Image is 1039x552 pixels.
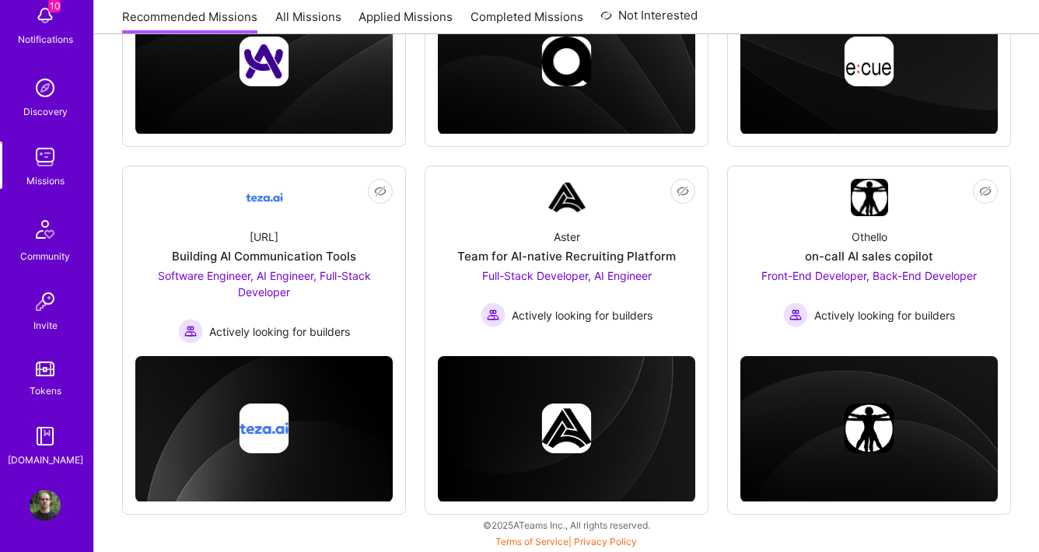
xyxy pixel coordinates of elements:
img: Company logo [240,404,289,453]
img: Community [26,211,64,248]
div: © 2025 ATeams Inc., All rights reserved. [93,505,1039,544]
img: Company Logo [548,179,586,216]
div: [DOMAIN_NAME] [8,452,83,468]
a: Completed Missions [471,9,583,34]
img: Company logo [845,404,894,453]
span: Actively looking for builders [512,307,652,323]
img: cover [135,356,393,502]
span: Software Engineer, AI Engineer, Full-Stack Developer [158,269,371,299]
div: Team for AI-native Recruiting Platform [457,248,676,264]
div: [URL] [250,229,278,245]
a: Company Logo[URL]Building AI Communication ToolsSoftware Engineer, AI Engineer, Full-Stack Develo... [135,179,393,344]
i: icon EyeClosed [979,185,992,197]
a: Recommended Missions [122,9,257,34]
img: Company Logo [246,179,283,216]
div: Notifications [18,31,73,47]
img: User Avatar [30,490,61,521]
img: cover [740,356,998,502]
img: Invite [30,286,61,317]
a: Company LogoAsterTeam for AI-native Recruiting PlatformFull-Stack Developer, AI Engineer Actively... [438,179,695,334]
a: Privacy Policy [574,536,637,547]
div: Tokens [30,383,61,399]
a: Not Interested [600,6,698,34]
div: Community [20,248,70,264]
span: Front-End Developer, Back-End Developer [761,269,977,282]
div: Building AI Communication Tools [172,248,356,264]
span: Actively looking for builders [209,323,350,340]
img: Actively looking for builders [783,302,808,327]
i: icon EyeClosed [374,185,387,197]
span: | [495,536,637,547]
img: discovery [30,72,61,103]
div: on-call AI sales copilot [805,248,933,264]
img: guide book [30,421,61,452]
a: Terms of Service [495,536,568,547]
img: tokens [36,362,54,376]
div: Aster [554,229,580,245]
a: Applied Missions [359,9,453,34]
span: Full-Stack Developer, AI Engineer [482,269,652,282]
a: User Avatar [26,490,65,521]
img: Company logo [542,37,592,86]
i: icon EyeClosed [677,185,689,197]
div: Missions [26,173,65,189]
img: Company Logo [851,179,888,216]
span: Actively looking for builders [814,307,955,323]
a: Company LogoOthelloon-call AI sales copilotFront-End Developer, Back-End Developer Actively looki... [740,179,998,334]
img: teamwork [30,141,61,173]
img: Actively looking for builders [481,302,506,327]
img: Company logo [845,37,894,86]
div: Othello [852,229,887,245]
div: Discovery [23,103,68,120]
img: Company logo [240,37,289,86]
img: Actively looking for builders [178,319,203,344]
div: Invite [33,317,58,334]
img: Company logo [542,404,592,453]
img: cover [438,356,695,502]
a: All Missions [275,9,341,34]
